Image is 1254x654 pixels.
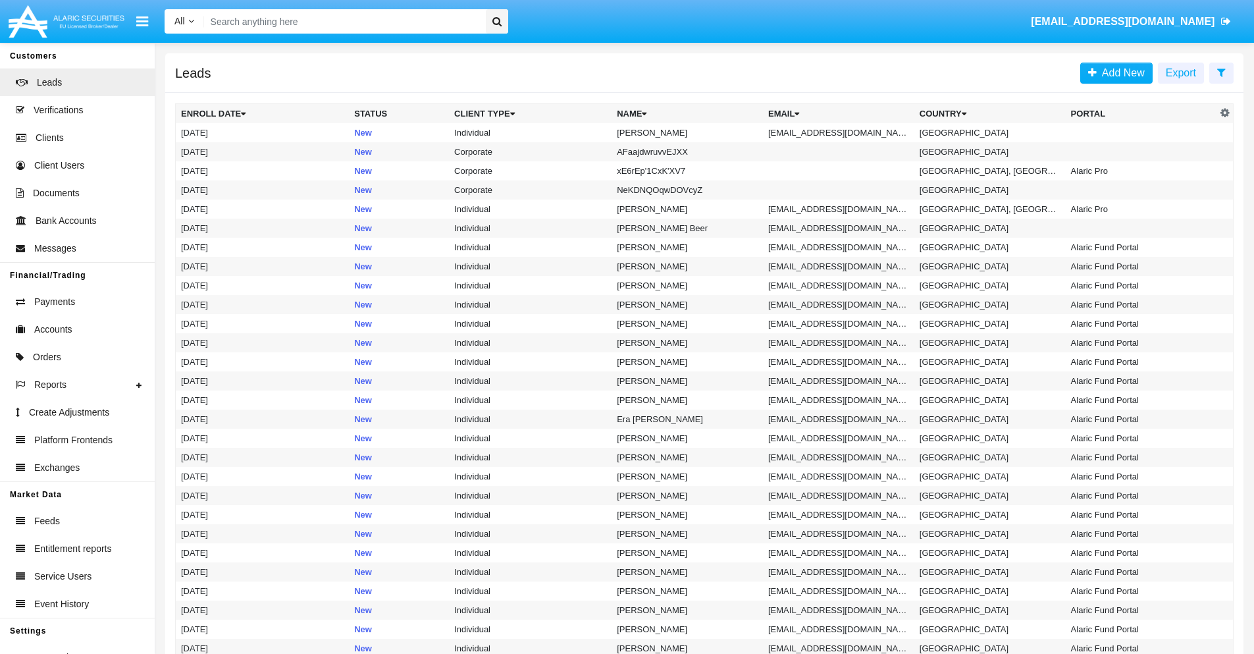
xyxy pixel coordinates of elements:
td: [PERSON_NAME] [612,295,763,314]
td: [DATE] [176,238,350,257]
td: Era [PERSON_NAME] [612,410,763,429]
td: [PERSON_NAME] Beer [612,219,763,238]
td: New [349,142,449,161]
td: New [349,276,449,295]
span: Accounts [34,323,72,337]
td: Alaric Pro [1066,161,1217,180]
button: Export [1158,63,1204,84]
td: [DATE] [176,352,350,371]
td: [EMAIL_ADDRESS][DOMAIN_NAME] [763,238,914,257]
td: [DATE] [176,295,350,314]
span: [EMAIL_ADDRESS][DOMAIN_NAME] [1031,16,1215,27]
input: Search [204,9,481,34]
td: [EMAIL_ADDRESS][DOMAIN_NAME] [763,486,914,505]
td: [PERSON_NAME] [612,562,763,582]
td: Alaric Fund Portal [1066,467,1217,486]
td: [DATE] [176,219,350,238]
td: [PERSON_NAME] [612,582,763,601]
td: New [349,371,449,391]
span: Create Adjustments [29,406,109,420]
td: [EMAIL_ADDRESS][DOMAIN_NAME] [763,410,914,429]
td: [PERSON_NAME] [612,524,763,543]
td: [GEOGRAPHIC_DATA] [914,486,1066,505]
td: [DATE] [176,429,350,448]
td: [EMAIL_ADDRESS][DOMAIN_NAME] [763,543,914,562]
td: [PERSON_NAME] [612,238,763,257]
td: [EMAIL_ADDRESS][DOMAIN_NAME] [763,352,914,371]
td: New [349,601,449,620]
td: Alaric Fund Portal [1066,543,1217,562]
td: [GEOGRAPHIC_DATA] [914,391,1066,410]
img: Logo image [7,2,126,41]
td: [DATE] [176,161,350,180]
td: [GEOGRAPHIC_DATA] [914,371,1066,391]
td: Individual [449,276,612,295]
span: Service Users [34,570,91,584]
td: [EMAIL_ADDRESS][DOMAIN_NAME] [763,391,914,410]
td: Alaric Fund Portal [1066,276,1217,295]
span: Export [1166,67,1196,78]
td: New [349,524,449,543]
td: [GEOGRAPHIC_DATA], [GEOGRAPHIC_DATA] [914,200,1066,219]
td: [EMAIL_ADDRESS][DOMAIN_NAME] [763,562,914,582]
td: [DATE] [176,371,350,391]
td: New [349,620,449,639]
td: Individual [449,238,612,257]
td: Individual [449,410,612,429]
td: [EMAIL_ADDRESS][DOMAIN_NAME] [763,371,914,391]
th: Status [349,104,449,124]
span: Payments [34,295,75,309]
td: New [349,161,449,180]
td: [GEOGRAPHIC_DATA] [914,524,1066,543]
td: [GEOGRAPHIC_DATA] [914,467,1066,486]
span: Orders [33,350,61,364]
span: Clients [36,131,64,145]
td: New [349,238,449,257]
td: Individual [449,371,612,391]
span: Messages [34,242,76,256]
span: Client Users [34,159,84,173]
td: [GEOGRAPHIC_DATA] [914,543,1066,562]
span: Verifications [34,103,83,117]
span: Reports [34,378,66,392]
td: [PERSON_NAME] [612,314,763,333]
td: [PERSON_NAME] [612,543,763,562]
td: Alaric Fund Portal [1066,391,1217,410]
h5: Leads [175,68,211,78]
td: [PERSON_NAME] [612,505,763,524]
td: [DATE] [176,410,350,429]
td: [GEOGRAPHIC_DATA] [914,123,1066,142]
td: New [349,219,449,238]
td: [GEOGRAPHIC_DATA] [914,219,1066,238]
td: New [349,352,449,371]
td: [GEOGRAPHIC_DATA] [914,142,1066,161]
td: Alaric Fund Portal [1066,257,1217,276]
span: Entitlement reports [34,542,112,556]
td: New [349,200,449,219]
td: Alaric Fund Portal [1066,562,1217,582]
a: All [165,14,204,28]
td: New [349,505,449,524]
td: [PERSON_NAME] [612,601,763,620]
td: [PERSON_NAME] [612,391,763,410]
td: [DATE] [176,543,350,562]
td: New [349,429,449,448]
td: [DATE] [176,276,350,295]
td: [DATE] [176,314,350,333]
td: [GEOGRAPHIC_DATA] [914,601,1066,620]
td: [GEOGRAPHIC_DATA], [GEOGRAPHIC_DATA] [914,161,1066,180]
a: [EMAIL_ADDRESS][DOMAIN_NAME] [1025,3,1238,40]
td: Individual [449,391,612,410]
span: Add New [1097,67,1145,78]
td: [DATE] [176,505,350,524]
td: Corporate [449,142,612,161]
td: Corporate [449,161,612,180]
td: Individual [449,314,612,333]
td: [EMAIL_ADDRESS][DOMAIN_NAME] [763,467,914,486]
td: Alaric Fund Portal [1066,238,1217,257]
td: [EMAIL_ADDRESS][DOMAIN_NAME] [763,333,914,352]
td: [DATE] [176,562,350,582]
td: [DATE] [176,180,350,200]
th: Country [914,104,1066,124]
td: [PERSON_NAME] [612,352,763,371]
